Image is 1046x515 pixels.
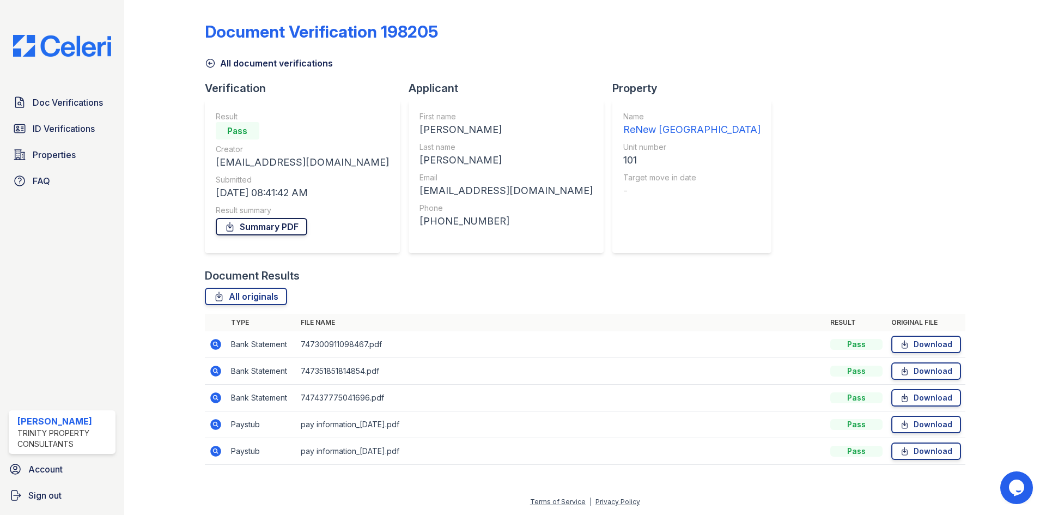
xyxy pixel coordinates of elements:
[9,144,115,166] a: Properties
[205,22,438,41] div: Document Verification 198205
[4,458,120,480] a: Account
[612,81,780,96] div: Property
[33,122,95,135] span: ID Verifications
[623,111,761,137] a: Name ReNew [GEOGRAPHIC_DATA]
[830,339,883,350] div: Pass
[227,411,296,438] td: Paystub
[419,172,593,183] div: Email
[623,153,761,168] div: 101
[623,111,761,122] div: Name
[830,366,883,377] div: Pass
[589,498,592,506] div: |
[227,385,296,411] td: Bank Statement
[1000,471,1035,504] iframe: chat widget
[623,142,761,153] div: Unit number
[419,142,593,153] div: Last name
[296,314,826,331] th: File name
[826,314,887,331] th: Result
[891,336,961,353] a: Download
[887,314,965,331] th: Original file
[205,288,287,305] a: All originals
[4,35,120,57] img: CE_Logo_Blue-a8612792a0a2168367f1c8372b55b34899dd931a85d93a1a3d3e32e68fde9ad4.png
[28,489,62,502] span: Sign out
[33,96,103,109] span: Doc Verifications
[296,358,826,385] td: 747351851814854.pdf
[9,118,115,140] a: ID Verifications
[296,331,826,358] td: 747300911098467.pdf
[296,438,826,465] td: pay information_[DATE].pdf
[9,170,115,192] a: FAQ
[216,205,389,216] div: Result summary
[216,185,389,201] div: [DATE] 08:41:42 AM
[891,389,961,407] a: Download
[216,111,389,122] div: Result
[891,443,961,460] a: Download
[409,81,612,96] div: Applicant
[419,203,593,214] div: Phone
[227,358,296,385] td: Bank Statement
[296,411,826,438] td: pay information_[DATE].pdf
[296,385,826,411] td: 747437775041696.pdf
[623,172,761,183] div: Target move in date
[205,268,300,283] div: Document Results
[205,57,333,70] a: All document verifications
[9,92,115,113] a: Doc Verifications
[830,419,883,430] div: Pass
[830,392,883,403] div: Pass
[33,148,76,161] span: Properties
[530,498,586,506] a: Terms of Service
[623,122,761,137] div: ReNew [GEOGRAPHIC_DATA]
[216,144,389,155] div: Creator
[216,218,307,235] a: Summary PDF
[419,153,593,168] div: [PERSON_NAME]
[419,122,593,137] div: [PERSON_NAME]
[4,484,120,506] a: Sign out
[17,415,111,428] div: [PERSON_NAME]
[227,438,296,465] td: Paystub
[419,111,593,122] div: First name
[216,174,389,185] div: Submitted
[891,416,961,433] a: Download
[216,155,389,170] div: [EMAIL_ADDRESS][DOMAIN_NAME]
[419,183,593,198] div: [EMAIL_ADDRESS][DOMAIN_NAME]
[227,331,296,358] td: Bank Statement
[216,122,259,140] div: Pass
[830,446,883,457] div: Pass
[891,362,961,380] a: Download
[595,498,640,506] a: Privacy Policy
[33,174,50,187] span: FAQ
[17,428,111,450] div: Trinity Property Consultants
[419,214,593,229] div: [PHONE_NUMBER]
[28,463,63,476] span: Account
[227,314,296,331] th: Type
[623,183,761,198] div: -
[205,81,409,96] div: Verification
